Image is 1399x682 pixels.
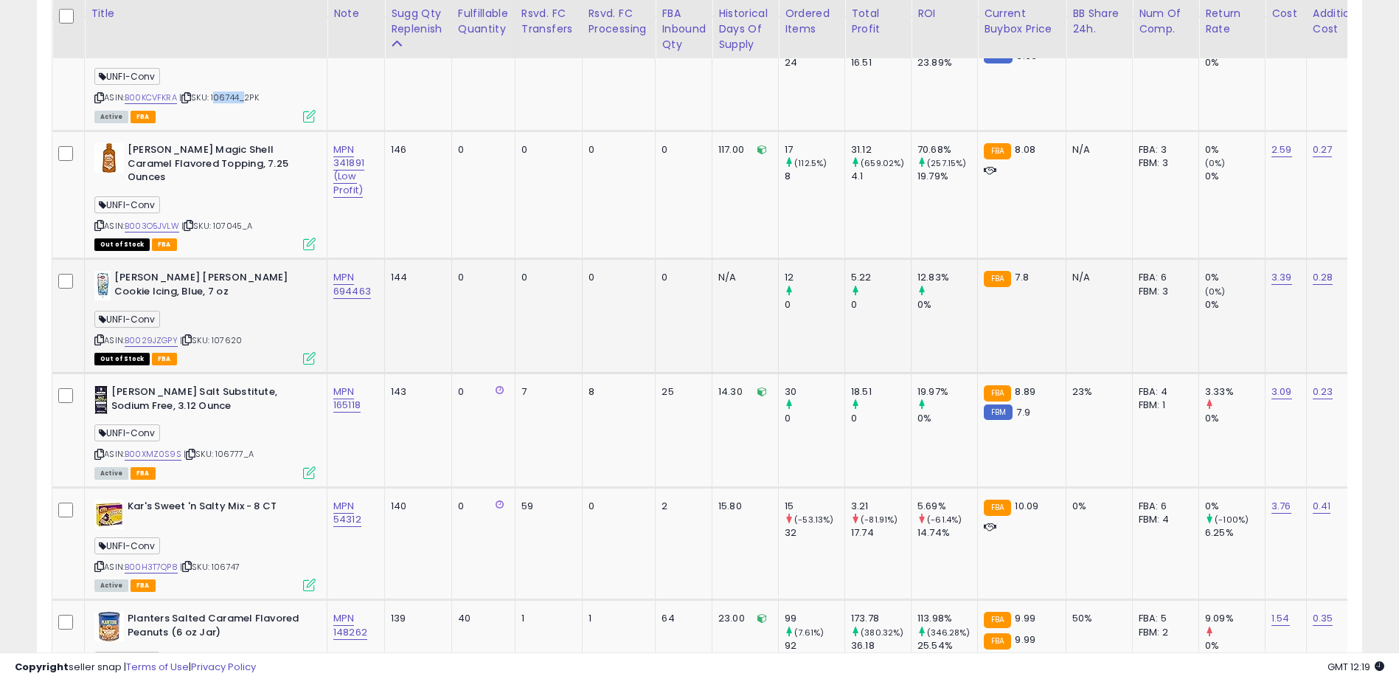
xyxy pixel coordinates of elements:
div: Cost [1271,6,1300,21]
div: 0% [1072,500,1121,513]
div: 0 [521,271,571,284]
div: FBA: 3 [1139,143,1187,156]
span: 10.09 [1015,499,1038,513]
div: FBM: 1 [1139,399,1187,412]
a: B003O5JVLW [125,220,179,232]
a: B00XMZ0S9S [125,448,181,461]
a: Terms of Use [126,660,189,674]
div: Current Buybox Price [984,6,1060,37]
div: 50% [1072,612,1121,625]
div: 18.51 [851,385,911,399]
small: FBA [984,500,1011,516]
span: FBA [131,111,156,123]
div: 0 [785,412,844,425]
div: ASIN: [94,29,316,121]
div: Title [91,6,321,21]
span: 8.08 [1015,142,1035,156]
div: 19.79% [917,170,977,183]
a: 2.59 [1271,142,1292,157]
div: N/A [1072,271,1121,284]
a: MPN 148262 [333,611,367,639]
span: | SKU: 106747 [180,561,240,573]
div: seller snap | | [15,661,256,675]
div: 140 [391,500,440,513]
div: 173.78 [851,612,911,625]
div: 0 [521,143,571,156]
div: 0 [458,500,504,513]
div: 4.1 [851,170,911,183]
div: 12.83% [917,271,977,284]
small: (659.02%) [861,157,904,169]
div: FBM: 3 [1139,156,1187,170]
div: 0% [1205,298,1265,311]
div: Sugg Qty Replenish [391,6,445,37]
a: B00H3T7QP8 [125,561,178,573]
div: 1 [521,612,571,625]
img: 41HVP0woFoL._SL40_.jpg [94,385,108,415]
div: 64 [662,612,701,625]
div: 19.97% [917,385,977,399]
small: FBM [984,404,1013,420]
div: ASIN: [94,500,316,590]
span: All listings currently available for purchase on Amazon [94,467,128,480]
div: 7 [521,385,571,399]
small: (7.61%) [794,627,824,638]
div: FBM: 4 [1139,513,1187,526]
div: 12 [785,271,844,284]
span: UNFI-Conv [94,537,160,554]
div: 17 [785,143,844,156]
div: 40 [458,612,504,625]
div: Ordered Items [785,6,839,37]
div: 2 [662,500,701,513]
span: | SKU: 106744_2PK [179,92,259,103]
div: FBA: 6 [1139,500,1187,513]
div: 3.21 [851,500,911,513]
div: FBA: 6 [1139,271,1187,284]
div: 113.98% [917,612,977,625]
div: N/A [718,271,767,284]
strong: Copyright [15,660,69,674]
div: 24 [785,56,844,69]
div: Rsvd. FC Transfers [521,6,576,37]
div: 0% [1205,500,1265,513]
b: Kar's Sweet 'n Salty Mix - 8 CT [128,500,307,517]
span: UNFI-Conv [94,196,160,213]
img: 41e5QuMCCkL._SL40_.jpg [94,271,111,300]
small: FBA [984,633,1011,650]
small: FBA [984,612,1011,628]
div: FBM: 2 [1139,626,1187,639]
div: BB Share 24h. [1072,6,1126,37]
div: 16.51 [851,56,911,69]
div: 143 [391,385,440,399]
span: FBA [152,353,177,365]
b: Planters Salted Caramel Flavored Peanuts (6 oz Jar) [128,612,307,643]
div: ASIN: [94,271,316,363]
div: 0% [1205,143,1265,156]
div: 8 [785,170,844,183]
div: 70.68% [917,143,977,156]
div: 0% [917,412,977,425]
div: 31.12 [851,143,911,156]
span: FBA [131,579,156,592]
span: FBA [152,238,177,251]
span: 9.99 [1015,633,1035,647]
small: FBA [984,385,1011,402]
div: FBA: 5 [1139,612,1187,625]
span: All listings that are currently out of stock and unavailable for purchase on Amazon [94,353,150,365]
small: (-100%) [1215,514,1249,526]
span: UNFI-Conv [94,311,160,328]
small: (0%) [1205,286,1226,297]
span: 9.99 [1015,611,1035,625]
div: 0 [589,271,645,284]
div: 0 [662,143,701,156]
small: (-53.13%) [794,514,833,526]
span: UNFI-Conv [94,68,160,85]
a: MPN 165118 [333,385,361,413]
div: 0 [851,412,911,425]
div: 59 [521,500,571,513]
div: 0 [662,271,701,284]
a: 0.27 [1313,142,1333,157]
small: FBA [984,271,1011,287]
a: MPN 694463 [333,270,371,298]
span: 8.89 [1015,385,1035,399]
